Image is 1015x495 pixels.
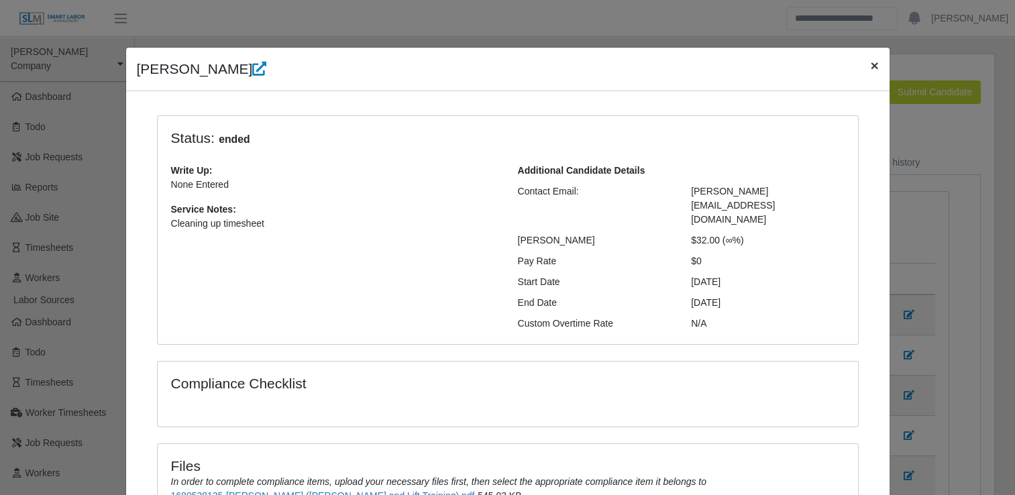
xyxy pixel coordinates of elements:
h4: Compliance Checklist [171,375,613,392]
span: × [870,58,878,73]
div: Pay Rate [508,254,682,268]
span: N/A [691,318,706,329]
h4: Status: [171,129,672,148]
span: [DATE] [691,297,720,308]
button: Close [859,48,889,83]
span: ended [215,131,254,148]
div: $32.00 (∞%) [681,233,855,248]
div: $0 [681,254,855,268]
div: [DATE] [681,275,855,289]
i: In order to complete compliance items, upload your necessary files first, then select the appropr... [171,476,706,487]
div: Contact Email: [508,184,682,227]
p: Cleaning up timesheet [171,217,498,231]
div: End Date [508,296,682,310]
div: Start Date [508,275,682,289]
b: Additional Candidate Details [518,165,645,176]
h4: [PERSON_NAME] [137,58,267,80]
b: Service Notes: [171,204,236,215]
p: None Entered [171,178,498,192]
h4: Files [171,457,845,474]
div: Custom Overtime Rate [508,317,682,331]
span: [PERSON_NAME][EMAIL_ADDRESS][DOMAIN_NAME] [691,186,775,225]
b: Write Up: [171,165,213,176]
div: [PERSON_NAME] [508,233,682,248]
